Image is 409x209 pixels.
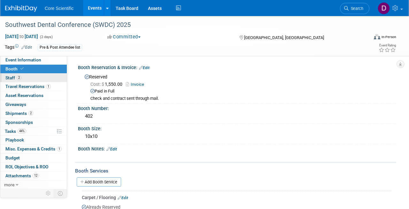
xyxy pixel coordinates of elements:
span: Budget [5,155,20,160]
span: [GEOGRAPHIC_DATA], [GEOGRAPHIC_DATA] [244,35,324,40]
span: Event Information [5,57,41,62]
a: Tasks44% [0,127,67,136]
td: Toggle Event Tabs [54,189,67,197]
a: Playbook [0,136,67,144]
a: Add Booth Service [77,177,121,187]
span: Playbook [5,137,24,142]
a: more [0,181,67,189]
a: Edit [21,45,32,50]
span: Giveaways [5,102,26,107]
div: Booth Reservation & Invoice: [78,63,396,71]
a: Event Information [0,56,67,64]
div: Reserved [83,72,391,101]
a: Edit [118,196,128,200]
div: Booth Number: [78,104,396,112]
div: In-Person [381,35,396,39]
span: 12 [33,173,39,178]
i: Booth reservation complete [20,67,24,70]
td: Tags [5,44,32,51]
span: [DATE] [DATE] [5,34,38,39]
span: Cost: $ [90,82,105,87]
a: Misc. Expenses & Credits1 [0,145,67,153]
span: more [4,182,14,187]
span: to [19,34,25,39]
div: Carpet / Flooring [82,194,391,201]
a: Sponsorships [0,118,67,127]
div: 402 [83,111,391,121]
span: Sponsorships [5,120,33,125]
div: Event Rating [379,44,396,47]
div: Check and contract sent through mail. [90,96,391,101]
span: Misc. Expenses & Credits [5,146,62,151]
span: Shipments [5,111,33,116]
a: Giveaways [0,100,67,109]
div: Pre & Post Attendee list [38,44,82,51]
span: Attachments [5,173,39,178]
div: Southwest Dental Conference (SWDC) 2025 [3,19,363,31]
span: Tasks [5,129,26,134]
span: Staff [5,75,21,80]
span: Travel Reservations [5,84,51,89]
img: Dan Boro [378,2,390,14]
span: Core Scientific [45,6,73,11]
img: ExhibitDay [5,5,37,12]
div: Booth Size: [78,124,396,132]
a: ROI, Objectives & ROO [0,163,67,171]
span: Asset Reservations [5,93,43,98]
button: Committed [105,34,143,40]
a: Invoice [126,82,147,87]
a: Shipments2 [0,109,67,118]
img: Format-Inperson.png [374,34,380,39]
span: ROI, Objectives & ROO [5,164,48,169]
a: Edit [139,66,150,70]
a: Travel Reservations1 [0,82,67,91]
div: Event Format [339,33,396,43]
a: Edit [106,147,117,151]
a: Staff2 [0,74,67,82]
span: Search [349,6,363,11]
div: 10x10 [83,132,391,141]
span: 2 [28,111,33,116]
td: Personalize Event Tab Strip [43,189,54,197]
div: Paid in Full [90,88,391,94]
span: 2 [17,75,21,80]
span: 1 [46,84,51,89]
span: (2 days) [39,35,53,39]
span: 1,550.00 [90,82,125,87]
span: 44% [18,129,26,133]
span: Booth [5,66,25,71]
span: 1 [57,147,62,151]
a: Booth [0,65,67,73]
a: Search [340,3,369,14]
div: Booth Notes: [78,144,396,152]
div: Booth Services [75,167,396,174]
a: Asset Reservations [0,91,67,100]
a: Budget [0,154,67,162]
a: Attachments12 [0,172,67,180]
